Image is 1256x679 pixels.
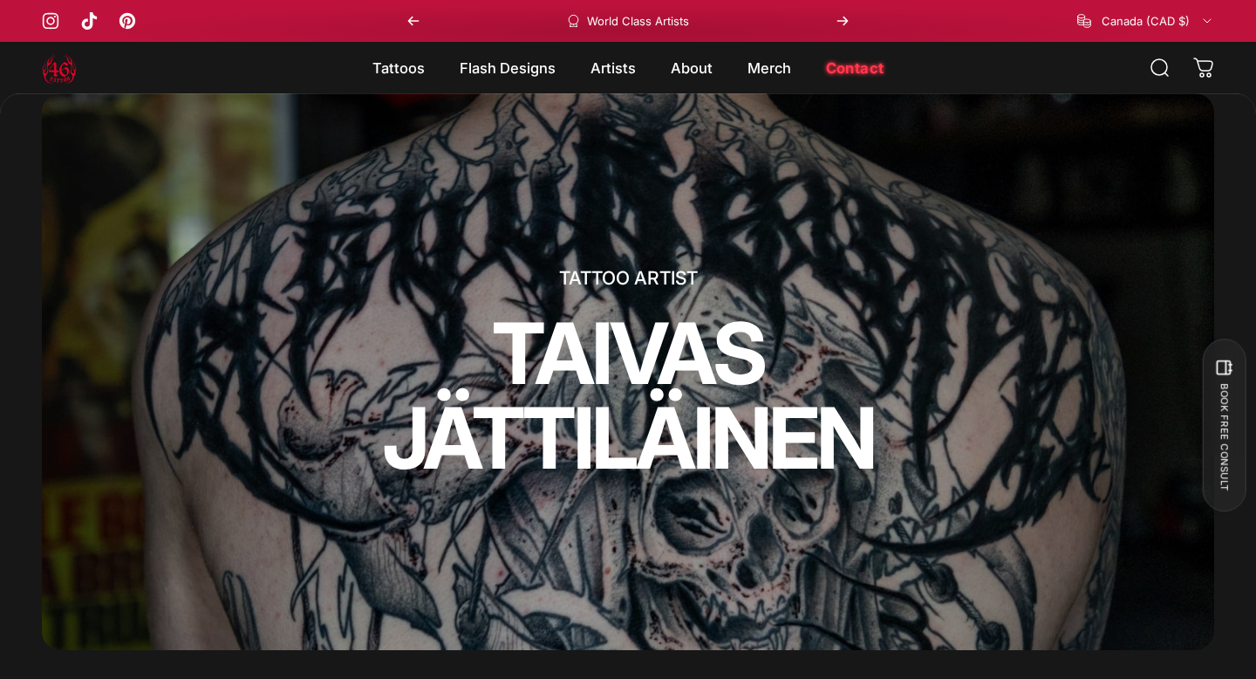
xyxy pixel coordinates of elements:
span: Canada (CAD $) [1102,14,1190,28]
summary: Flash Designs [442,50,573,86]
summary: Merch [730,50,809,86]
summary: Artists [573,50,653,86]
animate-element: TAIVAS [492,311,764,395]
a: 0 items [1184,49,1223,87]
summary: About [653,50,730,86]
a: Contact [809,50,902,86]
animate-element: JÄTTILÄINEN [382,395,874,480]
strong: TATTOO ARTIST [559,267,698,289]
button: BOOK FREE CONSULT [1202,339,1246,511]
summary: Tattoos [355,50,442,86]
p: World Class Artists [587,14,689,28]
nav: Primary [355,50,902,86]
